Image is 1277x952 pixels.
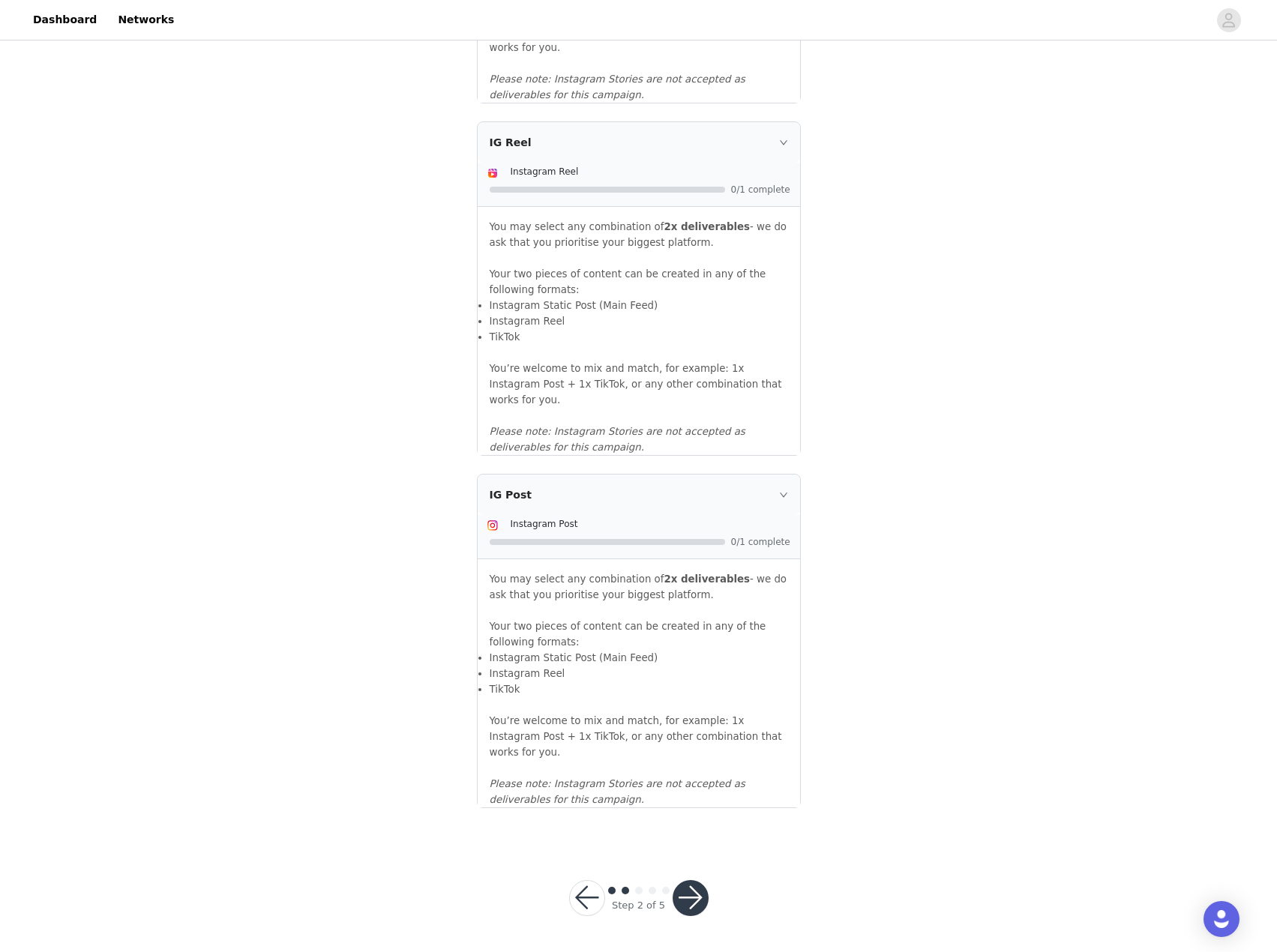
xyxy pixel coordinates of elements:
[664,573,750,585] strong: 2x deliverables
[490,715,782,758] span: You’re welcome to mix and match, for example: 1x Instagram Post + 1x TikTok, or any other combina...
[1204,901,1240,937] div: Open Intercom Messenger
[487,167,499,179] img: Instagram Reels Icon
[490,621,766,648] span: Your two pieces of content can be created in any of the following formats:
[487,519,499,531] img: Instagram Icon
[490,300,658,311] span: Instagram Static Post (Main Feed)
[490,73,745,100] em: Please note: Instagram Stories are not accepted as deliverables for this campaign.
[511,166,579,177] span: Instagram Reel
[779,490,788,499] i: icon: right
[1222,8,1236,32] div: avatar
[490,363,782,406] span: You’re welcome to mix and match, for example: 1x Instagram Post + 1x TikTok, or any other combina...
[478,122,800,163] div: icon: rightIG Reel
[490,573,787,600] span: You may select any combination of - we do ask that you prioritise your biggest platform.
[478,475,800,515] div: icon: rightIG Post
[490,316,565,327] span: Instagram Reel
[24,3,106,37] a: Dashboard
[490,268,766,295] span: Your two pieces of content can be created in any of the following formats:
[612,898,665,913] div: Step 2 of 5
[490,652,658,663] span: Instagram Static Post (Main Feed)
[490,331,520,343] span: TikTok
[490,778,745,805] em: Please note: Instagram Stories are not accepted as deliverables for this campaign.
[731,185,791,194] span: 0/1 complete
[731,537,791,546] span: 0/1 complete
[109,3,183,37] a: Networks
[511,519,578,529] span: Instagram Post
[490,684,520,695] span: TikTok
[490,221,787,248] span: You may select any combination of - we do ask that you prioritise your biggest platform.
[490,668,565,679] span: Instagram Reel
[490,426,745,453] em: Please note: Instagram Stories are not accepted as deliverables for this campaign.
[779,138,788,147] i: icon: right
[664,221,750,232] strong: 2x deliverables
